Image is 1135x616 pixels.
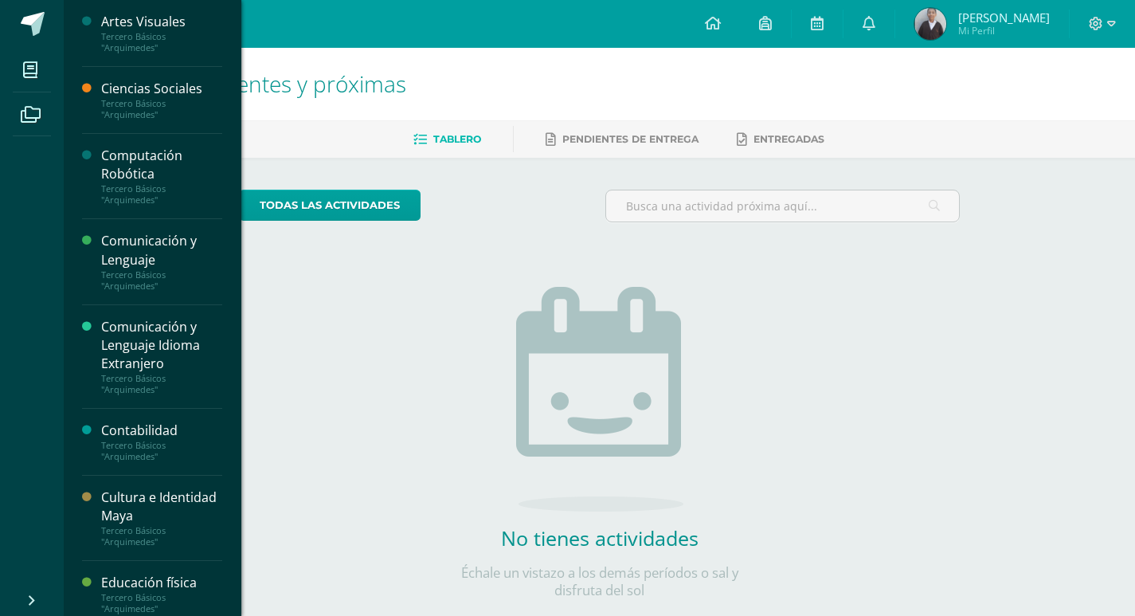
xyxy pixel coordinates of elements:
[546,127,699,152] a: Pendientes de entrega
[101,31,222,53] div: Tercero Básicos "Arquimedes"
[101,13,222,31] div: Artes Visuales
[101,318,222,395] a: Comunicación y Lenguaje Idioma ExtranjeroTercero Básicos "Arquimedes"
[413,127,481,152] a: Tablero
[101,98,222,120] div: Tercero Básicos "Arquimedes"
[440,524,759,551] h2: No tienes actividades
[606,190,959,222] input: Busca una actividad próxima aquí...
[753,133,824,145] span: Entregadas
[101,80,222,120] a: Ciencias SocialesTercero Básicos "Arquimedes"
[516,287,683,512] img: no_activities.png
[958,24,1050,37] span: Mi Perfil
[101,488,222,525] div: Cultura e Identidad Maya
[101,147,222,183] div: Computación Robótica
[101,232,222,269] div: Comunicación y Lenguaje
[101,147,222,206] a: Computación RobóticaTercero Básicos "Arquimedes"
[101,440,222,462] div: Tercero Básicos "Arquimedes"
[101,592,222,614] div: Tercero Básicos "Arquimedes"
[101,422,222,462] a: ContabilidadTercero Básicos "Arquimedes"
[101,13,222,53] a: Artes VisualesTercero Básicos "Arquimedes"
[914,8,946,40] img: ced871c4d8afffd3d6071e8a432de293.png
[101,269,222,292] div: Tercero Básicos "Arquimedes"
[101,183,222,206] div: Tercero Básicos "Arquimedes"
[737,127,824,152] a: Entregadas
[562,133,699,145] span: Pendientes de entrega
[958,10,1050,26] span: [PERSON_NAME]
[101,318,222,373] div: Comunicación y Lenguaje Idioma Extranjero
[101,373,222,395] div: Tercero Básicos "Arquimedes"
[433,133,481,145] span: Tablero
[101,422,222,440] div: Contabilidad
[101,80,222,98] div: Ciencias Sociales
[440,564,759,599] p: Échale un vistazo a los demás períodos o sal y disfruta del sol
[83,69,406,99] span: Actividades recientes y próximas
[239,190,421,221] a: todas las Actividades
[101,574,222,592] div: Educación física
[101,525,222,547] div: Tercero Básicos "Arquimedes"
[101,232,222,291] a: Comunicación y LenguajeTercero Básicos "Arquimedes"
[101,574,222,614] a: Educación físicaTercero Básicos "Arquimedes"
[101,488,222,547] a: Cultura e Identidad MayaTercero Básicos "Arquimedes"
